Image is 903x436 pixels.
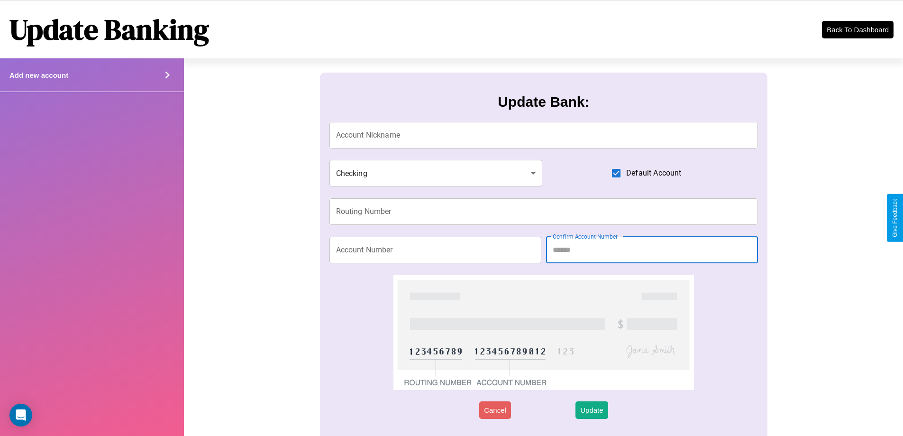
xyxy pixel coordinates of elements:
[9,10,209,49] h1: Update Banking
[575,401,608,419] button: Update
[479,401,511,419] button: Cancel
[626,167,681,179] span: Default Account
[553,232,618,241] label: Confirm Account Number
[822,21,894,38] button: Back To Dashboard
[892,199,898,237] div: Give Feedback
[329,160,543,186] div: Checking
[393,275,693,390] img: check
[9,404,32,427] div: Open Intercom Messenger
[9,71,68,79] h4: Add new account
[498,94,589,110] h3: Update Bank:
